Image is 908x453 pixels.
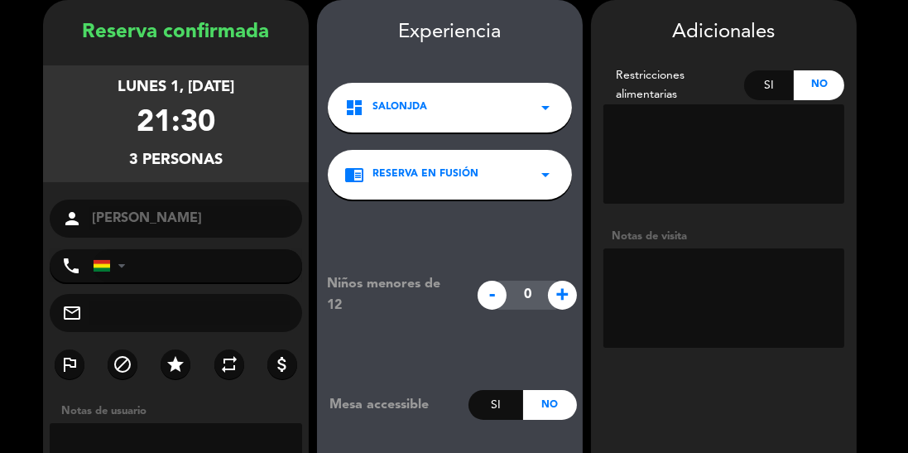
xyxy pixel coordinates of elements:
[344,165,364,185] i: chrome_reader_mode
[94,250,132,282] div: Bolivia: +591
[317,17,583,49] div: Experiencia
[794,70,844,100] div: No
[60,354,79,374] i: outlined_flag
[744,70,795,100] div: Si
[113,354,132,374] i: block
[536,165,555,185] i: arrow_drop_down
[62,209,82,229] i: person
[478,281,507,310] span: -
[468,390,522,420] div: Si
[603,66,744,104] div: Restricciones alimentarias
[43,17,309,49] div: Reserva confirmada
[272,354,292,374] i: attach_money
[548,281,577,310] span: +
[603,228,844,245] div: Notas de visita
[603,17,844,49] div: Adicionales
[61,256,81,276] i: phone
[315,273,469,316] div: Niños menores de 12
[118,75,234,99] div: lunes 1, [DATE]
[523,390,577,420] div: No
[166,354,185,374] i: star
[53,402,309,420] div: Notas de usuario
[62,303,82,323] i: mail_outline
[344,98,364,118] i: dashboard
[536,98,555,118] i: arrow_drop_down
[219,354,239,374] i: repeat
[317,394,468,416] div: Mesa accessible
[372,166,478,183] span: Reserva en Fusión
[129,148,223,172] div: 3 personas
[137,99,215,148] div: 21:30
[372,99,427,116] span: SalonJDA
